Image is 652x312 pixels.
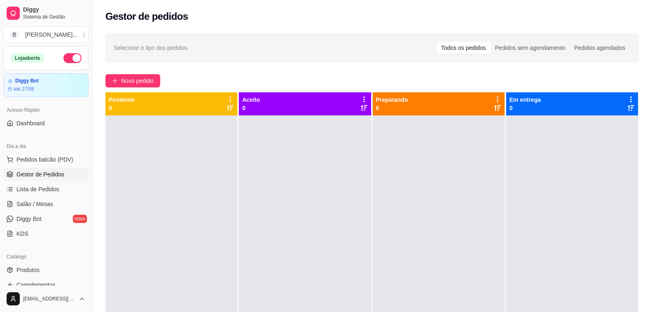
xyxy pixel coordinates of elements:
button: Alterar Status [63,53,82,63]
span: Diggy [23,6,85,14]
span: Produtos [16,266,40,274]
span: KDS [16,230,28,238]
p: 0 [509,104,541,112]
p: 0 [242,104,260,112]
span: Novo pedido [121,76,154,85]
a: DiggySistema de Gestão [3,3,89,23]
a: KDS [3,227,89,240]
a: Produtos [3,263,89,277]
p: Preparando [376,96,408,104]
button: Select a team [3,26,89,43]
div: Dia a dia [3,140,89,153]
div: Catálogo [3,250,89,263]
div: Pedidos agendados [570,42,630,54]
div: Loja aberta [10,54,44,63]
a: Diggy Botnovo [3,212,89,225]
span: Complementos [16,281,55,289]
div: Todos os pedidos [437,42,491,54]
a: Salão / Mesas [3,197,89,211]
a: Complementos [3,278,89,291]
article: até 27/08 [14,86,34,92]
span: plus [112,78,118,84]
p: Pendente [109,96,135,104]
span: Lista de Pedidos [16,185,59,193]
p: Em entrega [509,96,541,104]
a: Gestor de Pedidos [3,168,89,181]
button: [EMAIL_ADDRESS][DOMAIN_NAME] [3,289,89,309]
p: 0 [376,104,408,112]
span: Gestor de Pedidos [16,170,64,178]
a: Lista de Pedidos [3,183,89,196]
span: Dashboard [16,119,45,127]
a: Dashboard [3,117,89,130]
button: Pedidos balcão (PDV) [3,153,89,166]
article: Diggy Bot [15,78,39,84]
div: Acesso Rápido [3,103,89,117]
div: [PERSON_NAME] ... [25,30,77,39]
span: Pedidos balcão (PDV) [16,155,73,164]
span: Salão / Mesas [16,200,53,208]
span: Sistema de Gestão [23,14,85,20]
p: 0 [109,104,135,112]
p: Aceito [242,96,260,104]
a: Diggy Botaté 27/08 [3,73,89,97]
button: Novo pedido [105,74,160,87]
span: Selecione o tipo dos pedidos [114,43,187,52]
span: Diggy Bot [16,215,42,223]
span: B [10,30,19,39]
span: [EMAIL_ADDRESS][DOMAIN_NAME] [23,296,75,302]
div: Pedidos sem agendamento [491,42,570,54]
h2: Gestor de pedidos [105,10,188,23]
